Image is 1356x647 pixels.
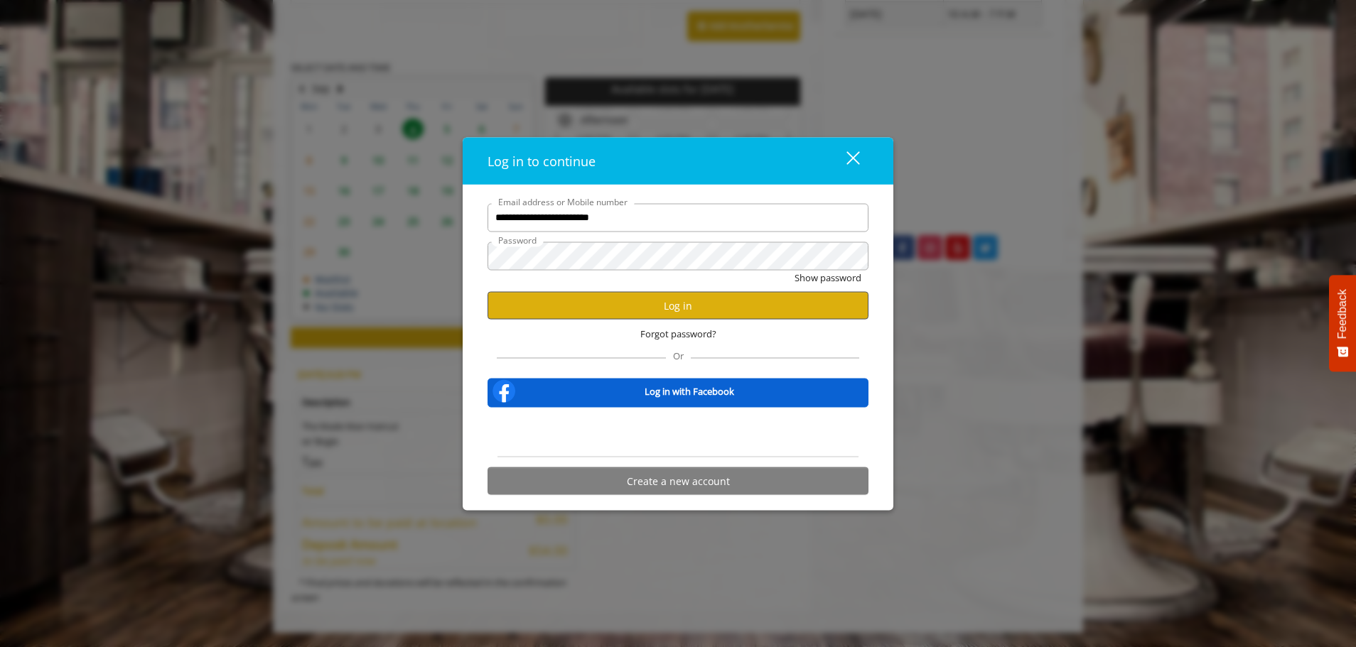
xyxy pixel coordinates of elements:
div: close dialog [830,150,859,171]
label: Password [491,233,544,246]
button: Log in [488,292,868,320]
iframe: Sign in with Google Button [589,417,767,448]
button: close dialog [820,146,868,175]
button: Create a new account [488,467,868,495]
input: Password [488,241,868,270]
b: Log in with Facebook [645,384,734,398]
span: Or [666,349,691,362]
span: Feedback [1336,289,1349,339]
img: facebook-logo [490,377,518,406]
span: Forgot password? [640,327,716,342]
button: Feedback - Show survey [1329,275,1356,371]
input: Email address or Mobile number [488,203,868,232]
button: Show password [795,270,861,285]
label: Email address or Mobile number [491,195,635,208]
span: Log in to continue [488,152,596,169]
